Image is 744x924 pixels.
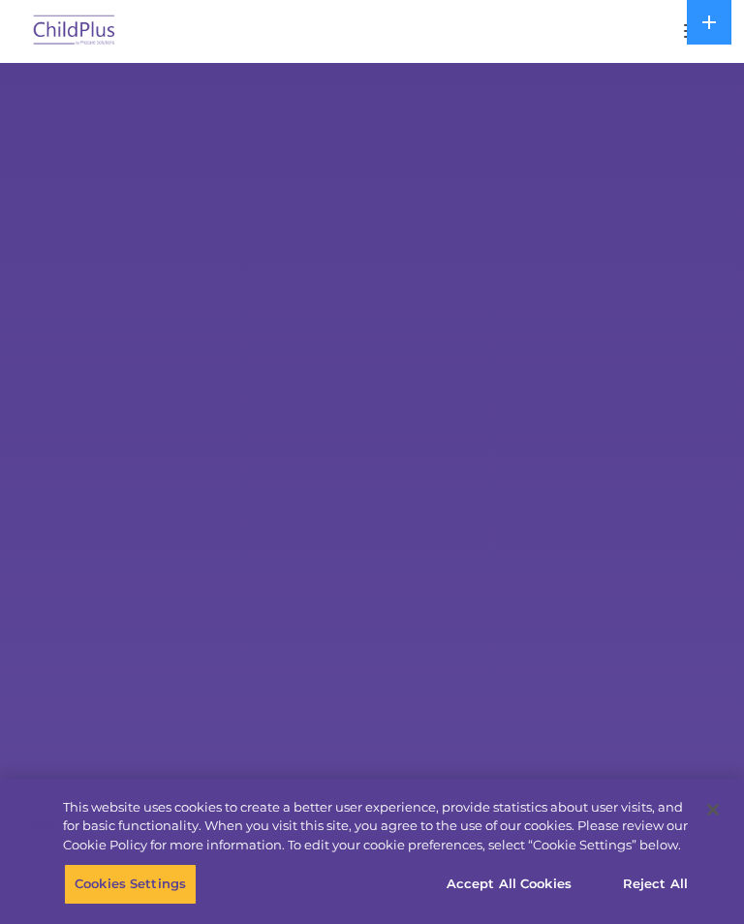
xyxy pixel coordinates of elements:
[29,9,120,54] img: ChildPlus by Procare Solutions
[63,798,692,855] div: This website uses cookies to create a better user experience, provide statistics about user visit...
[436,864,582,905] button: Accept All Cookies
[595,864,716,905] button: Reject All
[692,788,734,831] button: Close
[64,864,197,905] button: Cookies Settings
